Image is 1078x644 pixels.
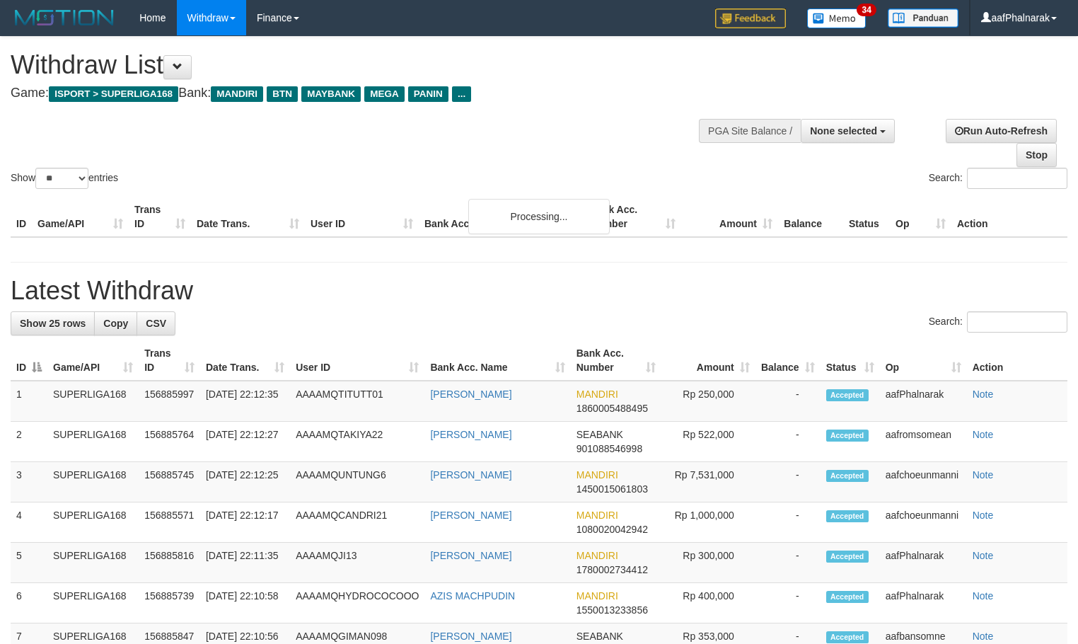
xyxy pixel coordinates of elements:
[826,631,869,643] span: Accepted
[290,340,424,381] th: User ID: activate to sort column ascending
[305,197,419,237] th: User ID
[290,381,424,422] td: AAAAMQTITUTT01
[880,543,967,583] td: aafPhalnarak
[364,86,405,102] span: MEGA
[137,311,175,335] a: CSV
[826,389,869,401] span: Accepted
[755,381,821,422] td: -
[755,502,821,543] td: -
[47,502,139,543] td: SUPERLIGA168
[826,470,869,482] span: Accepted
[139,340,200,381] th: Trans ID: activate to sort column ascending
[430,389,511,400] a: [PERSON_NAME]
[807,8,867,28] img: Button%20Memo.svg
[290,502,424,543] td: AAAAMQCANDRI21
[576,389,618,400] span: MANDIRI
[826,510,869,522] span: Accepted
[699,119,801,143] div: PGA Site Balance /
[973,510,994,521] a: Note
[755,543,821,583] td: -
[826,551,869,563] span: Accepted
[810,125,877,137] span: None selected
[661,381,755,422] td: Rp 250,000
[49,86,178,102] span: ISPORT > SUPERLIGA168
[32,197,129,237] th: Game/API
[11,51,705,79] h1: Withdraw List
[452,86,471,102] span: ...
[880,422,967,462] td: aafromsomean
[424,340,570,381] th: Bank Acc. Name: activate to sort column ascending
[430,429,511,440] a: [PERSON_NAME]
[11,502,47,543] td: 4
[200,422,290,462] td: [DATE] 22:12:27
[755,583,821,623] td: -
[576,590,618,602] span: MANDIRI
[430,469,511,481] a: [PERSON_NAME]
[301,86,361,102] span: MAYBANK
[661,502,755,543] td: Rp 1,000,000
[430,590,515,602] a: AZIS MACHPUDIN
[973,389,994,400] a: Note
[951,197,1067,237] th: Action
[200,502,290,543] td: [DATE] 22:12:17
[661,422,755,462] td: Rp 522,000
[11,422,47,462] td: 2
[661,462,755,502] td: Rp 7,531,000
[146,318,166,329] span: CSV
[880,462,967,502] td: aafchoeunmanni
[576,564,648,575] span: Copy 1780002734412 to clipboard
[755,462,821,502] td: -
[890,197,951,237] th: Op
[430,550,511,561] a: [PERSON_NAME]
[778,197,843,237] th: Balance
[661,340,755,381] th: Amount: activate to sort column ascending
[11,543,47,583] td: 5
[576,429,623,440] span: SEABANK
[191,197,305,237] th: Date Trans.
[967,340,1067,381] th: Action
[103,318,128,329] span: Copy
[576,550,618,561] span: MANDIRI
[880,340,967,381] th: Op: activate to sort column ascending
[47,422,139,462] td: SUPERLIGA168
[11,340,47,381] th: ID: activate to sort column descending
[821,340,880,381] th: Status: activate to sort column ascending
[973,550,994,561] a: Note
[290,583,424,623] td: AAAAMQHYDROCOCOOO
[11,168,118,189] label: Show entries
[967,168,1067,189] input: Search:
[801,119,895,143] button: None selected
[200,381,290,422] td: [DATE] 22:12:35
[408,86,448,102] span: PANIN
[576,469,618,481] span: MANDIRI
[681,197,778,237] th: Amount
[35,168,88,189] select: Showentries
[290,462,424,502] td: AAAAMQUNTUNG6
[430,631,511,642] a: [PERSON_NAME]
[661,543,755,583] td: Rp 300,000
[139,462,200,502] td: 156885745
[576,631,623,642] span: SEABANK
[20,318,86,329] span: Show 25 rows
[200,543,290,583] td: [DATE] 22:11:35
[661,583,755,623] td: Rp 400,000
[973,590,994,602] a: Note
[11,197,32,237] th: ID
[129,197,191,237] th: Trans ID
[888,8,958,28] img: panduan.png
[94,311,137,335] a: Copy
[139,583,200,623] td: 156885739
[857,4,876,16] span: 34
[584,197,681,237] th: Bank Acc. Number
[576,483,648,495] span: Copy 1450015061803 to clipboard
[843,197,890,237] th: Status
[576,604,648,616] span: Copy 1550013233856 to clipboard
[419,197,584,237] th: Bank Acc. Name
[139,422,200,462] td: 156885764
[576,443,642,454] span: Copy 901088546998 to clipboard
[576,510,618,521] span: MANDIRI
[47,381,139,422] td: SUPERLIGA168
[200,462,290,502] td: [DATE] 22:12:25
[967,311,1067,333] input: Search:
[47,462,139,502] td: SUPERLIGA168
